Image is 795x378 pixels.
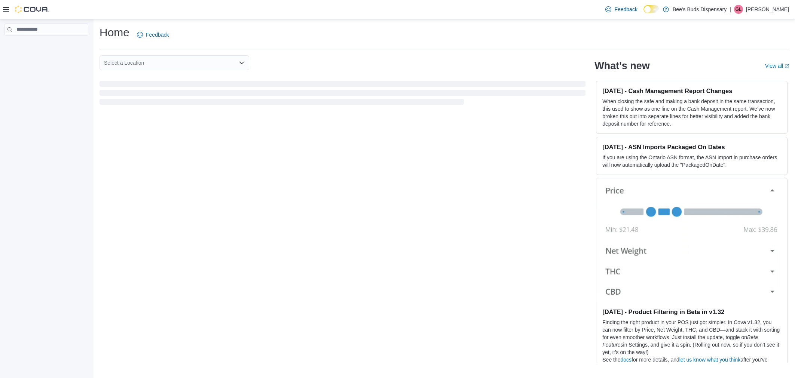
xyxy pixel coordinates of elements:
nav: Complex example [4,37,88,55]
p: See the for more details, and after you’ve given it a try. [602,356,781,371]
span: GL [736,5,742,14]
a: let us know what you think [679,357,740,363]
p: If you are using the Ontario ASN format, the ASN Import in purchase orders will now automatically... [602,154,781,169]
h1: Home [100,25,129,40]
h2: What's new [594,60,649,72]
img: Cova [15,6,49,13]
a: Feedback [134,27,172,42]
a: View allExternal link [765,63,789,69]
h3: [DATE] - Cash Management Report Changes [602,87,781,95]
p: When closing the safe and making a bank deposit in the same transaction, this used to show as one... [602,98,781,127]
p: [PERSON_NAME] [746,5,789,14]
svg: External link [785,64,789,68]
p: Bee's Buds Dispensary [673,5,727,14]
a: docs [621,357,632,363]
p: | [730,5,731,14]
span: Feedback [146,31,169,39]
span: Feedback [614,6,637,13]
em: Beta Features [602,334,758,348]
span: Loading [100,82,585,106]
p: Finding the right product in your POS just got simpler. In Cova v1.32, you can now filter by Pric... [602,319,781,356]
div: Graham Lamb [734,5,743,14]
h3: [DATE] - Product Filtering in Beta in v1.32 [602,308,781,316]
a: Feedback [602,2,640,17]
input: Dark Mode [643,5,659,13]
button: Open list of options [239,60,245,66]
h3: [DATE] - ASN Imports Packaged On Dates [602,143,781,151]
